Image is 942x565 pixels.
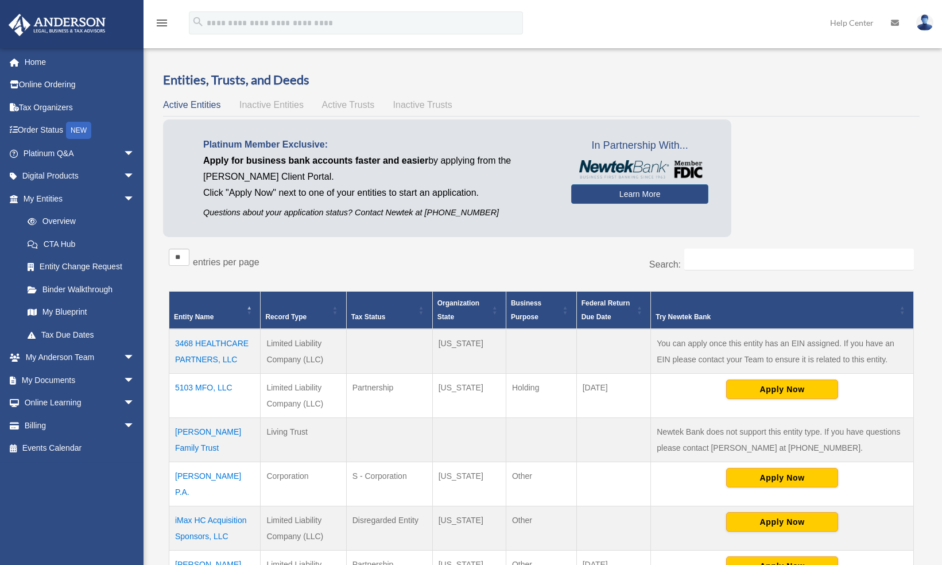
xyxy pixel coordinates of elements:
label: entries per page [193,257,259,267]
span: Organization State [437,299,479,321]
td: [US_STATE] [432,506,506,550]
a: Online Ordering [8,73,152,96]
label: Search: [649,260,681,269]
td: Other [506,462,576,506]
th: Business Purpose: Activate to sort [506,291,576,329]
a: Tax Organizers [8,96,152,119]
td: [US_STATE] [432,329,506,374]
p: by applying from the [PERSON_NAME] Client Portal. [203,153,554,185]
th: Entity Name: Activate to invert sorting [169,291,261,329]
div: NEW [66,122,91,139]
i: menu [155,16,169,30]
td: You can apply once this entity has an EIN assigned. If you have an EIN please contact your Team t... [651,329,914,374]
span: Inactive Entities [239,100,304,110]
span: Apply for business bank accounts faster and easier [203,156,428,165]
a: My Documentsarrow_drop_down [8,369,152,392]
td: Limited Liability Company (LLC) [261,329,346,374]
td: [PERSON_NAME] P.A. [169,462,261,506]
a: Platinum Q&Aarrow_drop_down [8,142,152,165]
a: My Blueprint [16,301,146,324]
td: Holding [506,373,576,417]
p: Click "Apply Now" next to one of your entities to start an application. [203,185,554,201]
img: User Pic [916,14,933,31]
i: search [192,16,204,28]
td: Limited Liability Company (LLC) [261,373,346,417]
a: Order StatusNEW [8,119,152,142]
a: Online Learningarrow_drop_down [8,392,152,415]
span: arrow_drop_down [123,142,146,165]
h3: Entities, Trusts, and Deeds [163,71,920,89]
a: Learn More [571,184,708,204]
a: Overview [16,210,141,233]
span: arrow_drop_down [123,414,146,438]
img: Anderson Advisors Platinum Portal [5,14,109,36]
span: Business Purpose [511,299,541,321]
a: My Entitiesarrow_drop_down [8,187,146,210]
span: arrow_drop_down [123,187,146,211]
td: [US_STATE] [432,373,506,417]
td: Disregarded Entity [346,506,432,550]
th: Tax Status: Activate to sort [346,291,432,329]
td: 5103 MFO, LLC [169,373,261,417]
a: My Anderson Teamarrow_drop_down [8,346,152,369]
td: Limited Liability Company (LLC) [261,506,346,550]
td: iMax HC Acquisition Sponsors, LLC [169,506,261,550]
a: Events Calendar [8,437,152,460]
span: arrow_drop_down [123,392,146,415]
th: Try Newtek Bank : Activate to sort [651,291,914,329]
p: Platinum Member Exclusive: [203,137,554,153]
span: Entity Name [174,313,214,321]
span: Tax Status [351,313,386,321]
a: Digital Productsarrow_drop_down [8,165,152,188]
th: Federal Return Due Date: Activate to sort [576,291,651,329]
div: Try Newtek Bank [656,310,896,324]
td: [PERSON_NAME] Family Trust [169,417,261,462]
th: Record Type: Activate to sort [261,291,346,329]
a: Billingarrow_drop_down [8,414,152,437]
button: Apply Now [726,380,838,399]
td: 3468 HEALTHCARE PARTNERS, LLC [169,329,261,374]
span: Active Entities [163,100,220,110]
a: menu [155,20,169,30]
td: Partnership [346,373,432,417]
td: Newtek Bank does not support this entity type. If you have questions please contact [PERSON_NAME]... [651,417,914,462]
span: Inactive Trusts [393,100,452,110]
button: Apply Now [726,468,838,487]
span: arrow_drop_down [123,165,146,188]
span: In Partnership With... [571,137,708,155]
th: Organization State: Activate to sort [432,291,506,329]
span: arrow_drop_down [123,346,146,370]
img: NewtekBankLogoSM.png [577,160,703,179]
td: [DATE] [576,373,651,417]
span: Record Type [265,313,307,321]
td: Other [506,506,576,550]
button: Apply Now [726,512,838,532]
a: Binder Walkthrough [16,278,146,301]
td: S - Corporation [346,462,432,506]
span: arrow_drop_down [123,369,146,392]
td: Corporation [261,462,346,506]
td: [US_STATE] [432,462,506,506]
a: Home [8,51,152,73]
a: CTA Hub [16,233,146,256]
span: Federal Return Due Date [582,299,630,321]
p: Questions about your application status? Contact Newtek at [PHONE_NUMBER] [203,206,554,220]
a: Tax Due Dates [16,323,146,346]
td: Living Trust [261,417,346,462]
a: Entity Change Request [16,256,146,278]
span: Active Trusts [322,100,375,110]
